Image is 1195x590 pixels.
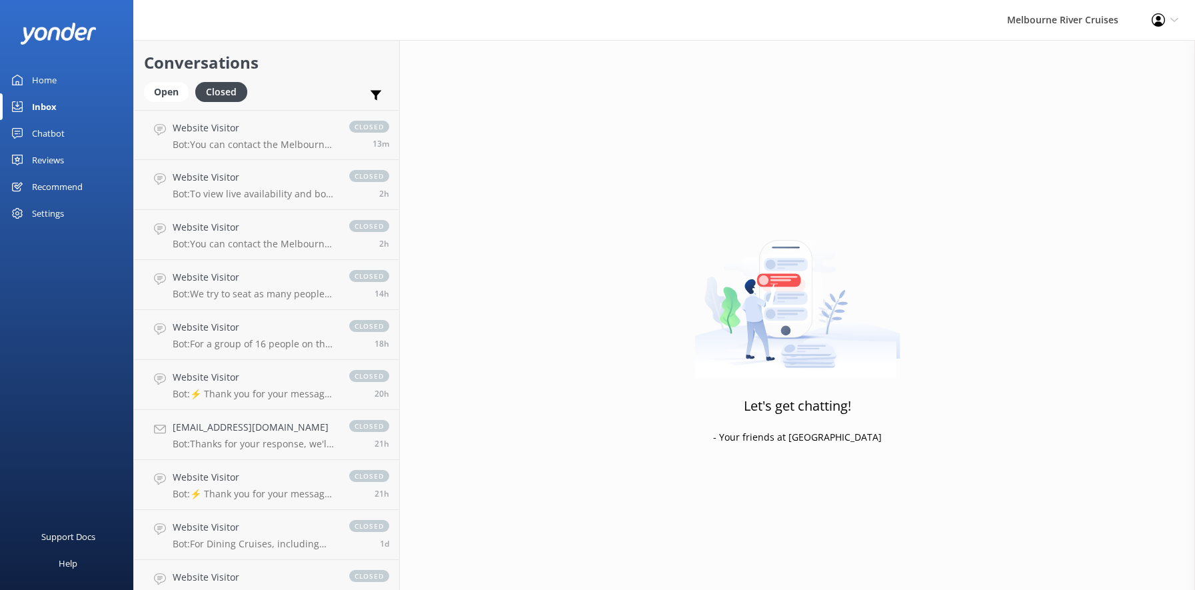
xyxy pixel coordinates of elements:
[32,173,83,200] div: Recommend
[173,121,336,135] h4: Website Visitor
[41,523,95,550] div: Support Docs
[373,138,389,149] span: Oct 06 2025 01:54pm (UTC +11:00) Australia/Sydney
[134,460,399,510] a: Website VisitorBot:⚡ Thank you for your message. Our office hours are Mon - Fri 9.30am - 5pm. We'...
[144,84,195,99] a: Open
[20,23,97,45] img: yonder-white-logo.png
[173,139,336,151] p: Bot: You can contact the Melbourne River Cruises team by emailing [EMAIL_ADDRESS][DOMAIN_NAME]. V...
[349,220,389,232] span: closed
[349,170,389,182] span: closed
[379,188,389,199] span: Oct 06 2025 11:58am (UTC +11:00) Australia/Sydney
[173,388,336,400] p: Bot: ⚡ Thank you for your message. Our office hours are Mon - Fri 9.30am - 5pm. We'll get back to...
[134,310,399,360] a: Website VisitorBot:For a group of 16 people on the Spirit of Melbourne Dinner Cruise, prices star...
[195,82,247,102] div: Closed
[349,270,389,282] span: closed
[349,320,389,332] span: closed
[173,470,336,485] h4: Website Visitor
[32,200,64,227] div: Settings
[59,550,77,577] div: Help
[144,50,389,75] h2: Conversations
[173,538,336,550] p: Bot: For Dining Cruises, including the Dinner Cruise, cancellations made more than 7 days in adva...
[173,370,336,385] h4: Website Visitor
[379,238,389,249] span: Oct 06 2025 11:46am (UTC +11:00) Australia/Sydney
[375,338,389,349] span: Oct 05 2025 07:09pm (UTC +11:00) Australia/Sydney
[349,121,389,133] span: closed
[713,430,882,445] p: - Your friends at [GEOGRAPHIC_DATA]
[134,260,399,310] a: Website VisitorBot:We try to seat as many people by the windows as possible on the dinner cruise,...
[173,438,336,450] p: Bot: Thanks for your response, we'll get back to you as soon as we can during opening hours.
[744,395,851,417] h3: Let's get chatting!
[173,288,336,300] p: Bot: We try to seat as many people by the windows as possible on the dinner cruise, but not every...
[134,510,399,560] a: Website VisitorBot:For Dining Cruises, including the Dinner Cruise, cancellations made more than ...
[375,288,389,299] span: Oct 06 2025 12:07am (UTC +11:00) Australia/Sydney
[380,538,389,549] span: Oct 05 2025 01:40pm (UTC +11:00) Australia/Sydney
[173,570,336,585] h4: Website Visitor
[134,210,399,260] a: Website VisitorBot:You can contact the Melbourne River Cruises team by emailing [EMAIL_ADDRESS][D...
[349,470,389,482] span: closed
[32,147,64,173] div: Reviews
[173,170,336,185] h4: Website Visitor
[173,420,336,435] h4: [EMAIL_ADDRESS][DOMAIN_NAME]
[32,93,57,120] div: Inbox
[349,420,389,432] span: closed
[32,67,57,93] div: Home
[144,82,189,102] div: Open
[173,188,336,200] p: Bot: To view live availability and book your Melbourne River Cruise experience, please visit: [UR...
[173,520,336,535] h4: Website Visitor
[375,388,389,399] span: Oct 05 2025 05:36pm (UTC +11:00) Australia/Sydney
[173,488,336,500] p: Bot: ⚡ Thank you for your message. Our office hours are Mon - Fri 9.30am - 5pm. We'll get back to...
[349,570,389,582] span: closed
[173,338,336,350] p: Bot: For a group of 16 people on the Spirit of Melbourne Dinner Cruise, prices start from $195 pe...
[134,110,399,160] a: Website VisitorBot:You can contact the Melbourne River Cruises team by emailing [EMAIL_ADDRESS][D...
[134,160,399,210] a: Website VisitorBot:To view live availability and book your Melbourne River Cruise experience, ple...
[32,120,65,147] div: Chatbot
[349,370,389,382] span: closed
[375,438,389,449] span: Oct 05 2025 04:30pm (UTC +11:00) Australia/Sydney
[134,410,399,460] a: [EMAIL_ADDRESS][DOMAIN_NAME]Bot:Thanks for your response, we'll get back to you as soon as we can...
[195,84,254,99] a: Closed
[173,238,336,250] p: Bot: You can contact the Melbourne River Cruises team by emailing [EMAIL_ADDRESS][DOMAIN_NAME]. V...
[173,320,336,335] h4: Website Visitor
[134,360,399,410] a: Website VisitorBot:⚡ Thank you for your message. Our office hours are Mon - Fri 9.30am - 5pm. We'...
[375,488,389,499] span: Oct 05 2025 04:13pm (UTC +11:00) Australia/Sydney
[173,270,336,285] h4: Website Visitor
[173,220,336,235] h4: Website Visitor
[349,520,389,532] span: closed
[694,212,900,379] img: artwork of a man stealing a conversation from at giant smartphone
